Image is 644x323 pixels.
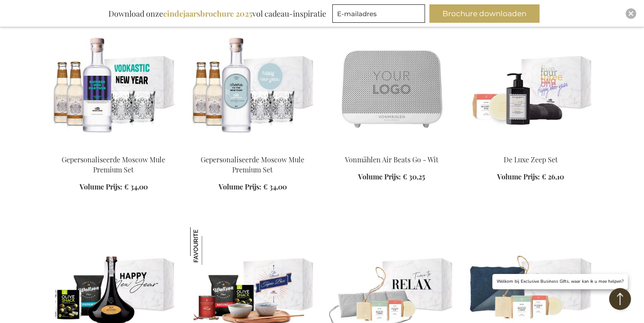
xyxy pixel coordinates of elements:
[80,182,122,191] span: Volume Prijs:
[332,4,425,23] input: E-mailadres
[219,182,261,191] span: Volume Prijs:
[51,25,176,147] img: Gepersonaliseerde Moscow Mule Premium Set
[219,182,287,192] a: Volume Prijs: € 34,00
[190,227,228,265] img: Tapas Essentials Box
[329,144,454,152] a: Vonmahlen Air Beats GO
[403,172,425,181] span: € 30,25
[329,25,454,147] img: Vonmahlen Air Beats GO
[628,11,634,16] img: Close
[104,4,330,23] div: Download onze vol cadeau-inspiratie
[263,182,287,191] span: € 34,00
[542,172,564,181] span: € 26,10
[345,155,439,164] a: Vonmählen Air Beats Go - Wit
[358,172,425,182] a: Volume Prijs: € 30,25
[62,155,165,174] a: Gepersonaliseerde Moscow Mule Premium Set
[358,172,401,181] span: Volume Prijs:
[190,144,315,152] a: Gepersonaliseerde Moscow Mule Premium Set
[429,4,540,23] button: Brochure downloaden
[497,172,540,181] span: Volume Prijs:
[332,4,428,25] form: marketing offers and promotions
[190,25,315,147] img: Gepersonaliseerde Moscow Mule Premium Set
[124,182,148,191] span: € 34,00
[626,8,636,19] div: Close
[201,155,304,174] a: Gepersonaliseerde Moscow Mule Premium Set
[468,144,593,152] a: The Luxury Soap Set
[163,8,252,19] b: eindejaarsbrochure 2025
[497,172,564,182] a: Volume Prijs: € 26,10
[468,25,593,147] img: The Luxury Soap Set
[504,155,558,164] a: De Luxe Zeep Set
[80,182,148,192] a: Volume Prijs: € 34,00
[51,144,176,152] a: Gepersonaliseerde Moscow Mule Premium Set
